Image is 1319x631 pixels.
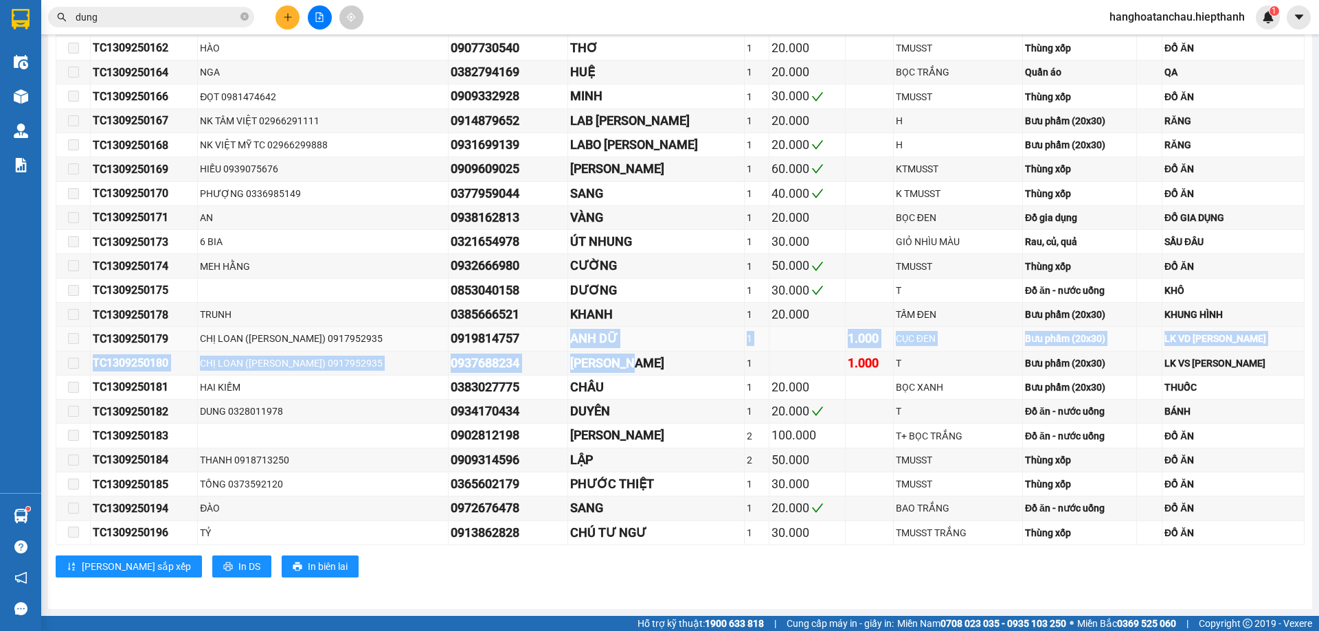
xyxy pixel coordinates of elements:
div: TC1309250173 [93,233,195,251]
div: ĐỒ GIA DỤNG [1164,210,1302,225]
div: T [896,404,1020,419]
td: TC1309250167 [91,109,198,133]
div: TC1309250181 [93,378,195,395]
div: 1 [747,331,767,346]
td: TC1309250166 [91,84,198,108]
div: 0909609025 [451,159,565,179]
div: [PERSON_NAME] [570,426,743,445]
td: THƠ [568,36,745,60]
td: 0931699139 [449,133,568,157]
img: warehouse-icon [14,124,28,138]
strong: 1900 633 818 [705,618,764,629]
div: THƠ [570,38,743,58]
td: LAB LÊ KHẢI [568,109,745,133]
div: TC1309250179 [93,330,195,347]
div: MEH HẰNG [200,259,446,274]
td: XUÂN QUANG [568,424,745,448]
div: 1 [747,477,767,492]
div: BỌC XANH [896,380,1020,395]
td: 0909314596 [449,448,568,472]
div: Thùng xốp [1025,525,1134,540]
div: 30.000 [771,232,843,251]
div: RĂNG [1164,137,1302,152]
td: 0938162813 [449,206,568,230]
button: plus [275,5,300,30]
div: DƯƠNG [570,281,743,300]
div: [PERSON_NAME] [570,159,743,179]
div: Đồ ăn - nước uống [1025,501,1134,516]
div: TC1309250168 [93,137,195,154]
div: Bưu phẩm (20x30) [1025,137,1134,152]
div: TỒNG 0373592120 [200,477,446,492]
div: T [896,283,1020,298]
div: ĐỒ ĂN [1164,259,1302,274]
div: HAI KIẾM [200,380,446,395]
div: TC1309250185 [93,476,195,493]
sup: 1 [26,507,30,511]
div: 1 [747,41,767,56]
div: TRUNH [200,307,446,322]
td: SANG [568,496,745,520]
div: 1 [747,137,767,152]
div: 1 [747,113,767,128]
span: close-circle [240,11,249,24]
div: Thùng xốp [1025,186,1134,201]
td: LABO QUỲNH LAN [568,133,745,157]
td: TC1309250183 [91,424,198,448]
div: 0934170434 [451,402,565,421]
div: TMUSST [896,41,1020,56]
td: HOÀNG HUY [568,157,745,181]
span: | [774,616,776,631]
td: CHÚ TƯ NGƯ [568,521,745,545]
div: 0321654978 [451,232,565,251]
div: ĐỒ ĂN [1164,452,1302,468]
button: caret-down [1287,5,1311,30]
span: check [811,187,824,200]
div: 0382794169 [451,62,565,82]
div: 20.000 [771,62,843,82]
span: file-add [315,12,324,22]
div: TC1309250166 [93,88,195,105]
img: warehouse-icon [14,89,28,104]
td: TC1309250194 [91,496,198,520]
span: [PERSON_NAME] sắp xếp [82,559,191,574]
div: H [896,113,1020,128]
td: 0914879652 [449,109,568,133]
span: message [14,602,27,615]
div: NK VIỆT MỸ TC 02966299888 [200,137,446,152]
div: CHÚ TƯ NGƯ [570,523,743,542]
div: 0902812198 [451,426,565,445]
div: H [896,137,1020,152]
div: LK VS [PERSON_NAME] [1164,356,1302,371]
td: TC1309250168 [91,133,198,157]
div: 0938162813 [451,208,565,227]
div: 0365602179 [451,474,565,494]
div: 2 [747,452,767,468]
td: MINH [568,84,745,108]
div: BAO TRẮNG [896,501,1020,516]
span: search [57,12,67,22]
span: caret-down [1293,11,1305,23]
div: RĂNG [1164,113,1302,128]
span: check [811,260,824,273]
td: CHÂU [568,376,745,400]
div: 1 [747,65,767,80]
img: warehouse-icon [14,55,28,69]
td: VÀNG [568,206,745,230]
button: printerIn biên lai [282,555,359,577]
div: 0907730540 [451,38,565,58]
div: 20.000 [771,402,843,421]
div: K TMUSST [896,186,1020,201]
div: LAB [PERSON_NAME] [570,111,743,130]
button: file-add [308,5,332,30]
span: plus [283,12,293,22]
button: printerIn DS [212,555,271,577]
span: check [811,284,824,297]
div: Bưu phẩm (20x30) [1025,356,1134,371]
div: TC1309250194 [93,500,195,517]
div: Thùng xốp [1025,161,1134,176]
div: ĐÀO [200,501,446,516]
span: sort-ascending [67,562,76,573]
td: TC1309250170 [91,182,198,206]
span: Hỗ trợ kỹ thuật: [638,616,764,631]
